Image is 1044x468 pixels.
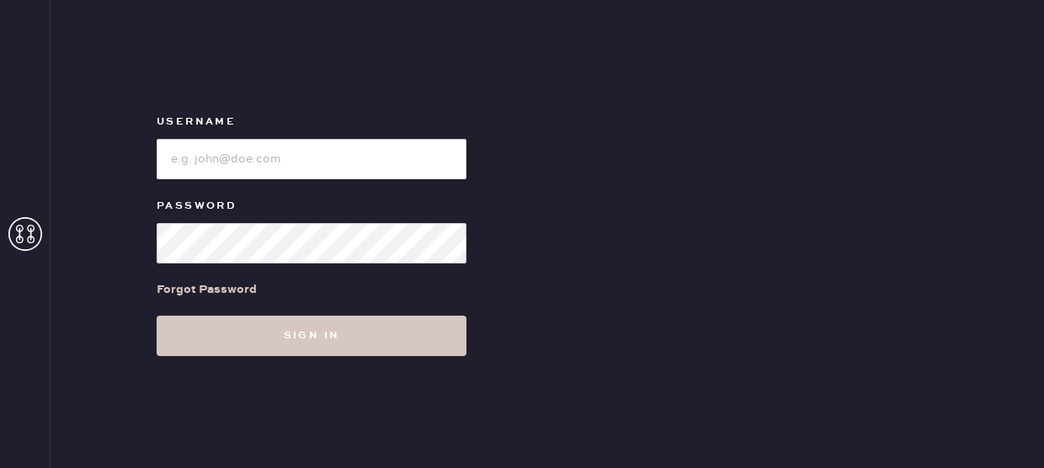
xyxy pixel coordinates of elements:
[157,263,257,316] a: Forgot Password
[157,316,466,356] button: Sign in
[157,139,466,179] input: e.g. john@doe.com
[157,280,257,299] div: Forgot Password
[157,196,466,216] label: Password
[157,112,466,132] label: Username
